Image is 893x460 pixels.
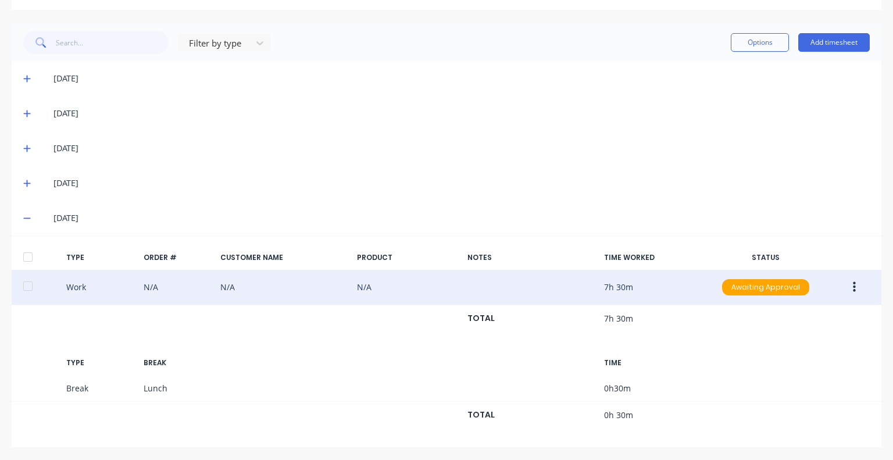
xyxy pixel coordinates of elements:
button: Add timesheet [798,33,870,52]
div: STATUS [715,252,816,263]
div: BREAK [144,358,211,368]
div: Awaiting Approval [722,279,809,295]
div: NOTES [467,252,594,263]
div: [DATE] [53,177,870,190]
div: PRODUCT [357,252,459,263]
div: [DATE] [53,72,870,85]
div: TYPE [66,358,134,368]
div: TIME [604,358,706,368]
div: [DATE] [53,212,870,224]
div: [DATE] [53,142,870,155]
div: ORDER # [144,252,211,263]
div: TYPE [66,252,134,263]
div: CUSTOMER NAME [220,252,347,263]
button: Options [731,33,789,52]
div: TIME WORKED [604,252,706,263]
div: [DATE] [53,107,870,120]
input: Search... [56,31,169,54]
